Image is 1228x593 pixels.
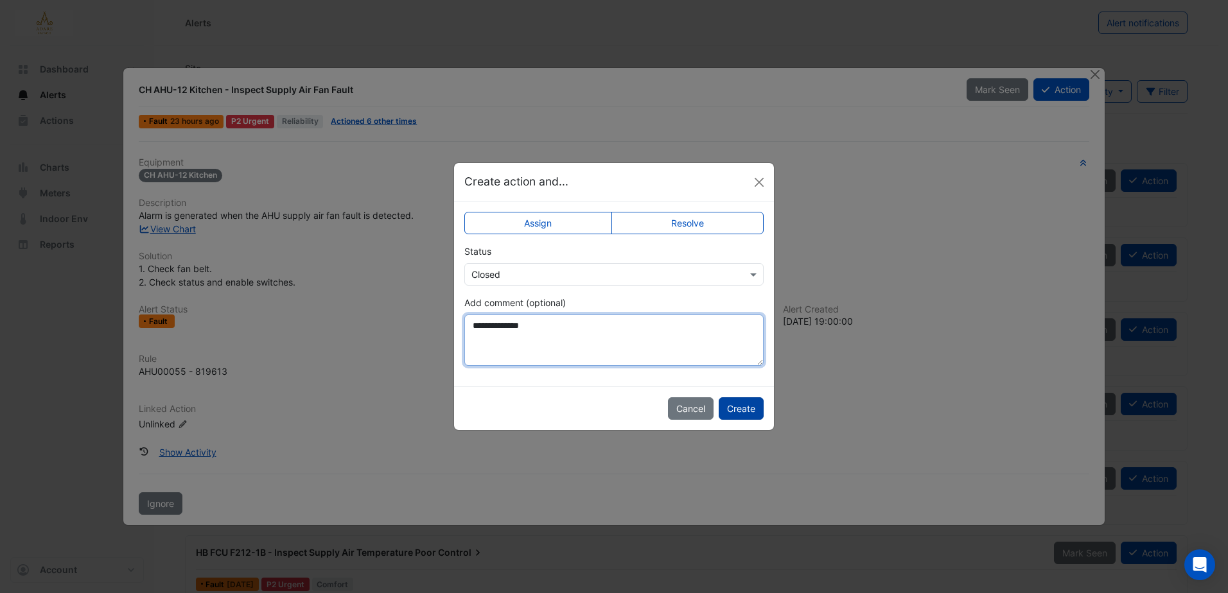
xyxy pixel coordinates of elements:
div: Open Intercom Messenger [1184,549,1215,580]
h5: Create action and... [464,173,568,190]
button: Create [719,397,764,420]
label: Add comment (optional) [464,296,566,309]
label: Assign [464,212,612,234]
button: Cancel [668,397,714,420]
button: Close [750,173,769,192]
label: Resolve [611,212,764,234]
label: Status [464,245,491,258]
